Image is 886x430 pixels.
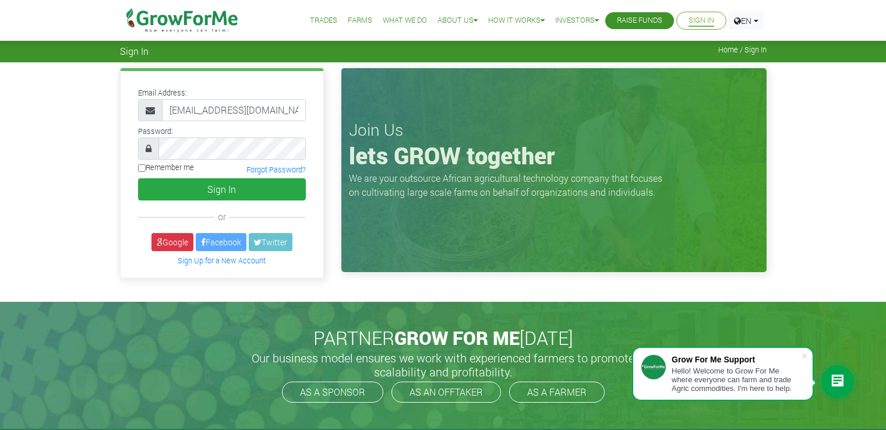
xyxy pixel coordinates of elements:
[672,366,801,393] div: Hello! Welcome to Grow For Me where everyone can farm and trade Agric commodities. I'm here to help.
[162,99,306,121] input: Email Address
[391,382,501,403] a: AS AN OFFTAKER
[138,164,146,172] input: Remember me
[138,126,173,137] label: Password:
[246,165,306,174] a: Forgot Password?
[138,210,306,224] div: or
[729,12,764,30] a: EN
[672,355,801,364] div: Grow For Me Support
[617,15,662,27] a: Raise Funds
[310,15,337,27] a: Trades
[394,325,520,350] span: GROW FOR ME
[718,45,767,54] span: Home / Sign In
[383,15,427,27] a: What We Do
[555,15,599,27] a: Investors
[349,120,759,140] h3: Join Us
[138,162,194,173] label: Remember me
[239,351,647,379] h5: Our business model ensures we work with experienced farmers to promote scalability and profitabil...
[349,142,759,170] h1: lets GROW together
[689,15,714,27] a: Sign In
[151,233,193,251] a: Google
[349,171,669,199] p: We are your outsource African agricultural technology company that focuses on cultivating large s...
[138,178,306,200] button: Sign In
[509,382,605,403] a: AS A FARMER
[120,45,149,57] span: Sign In
[178,256,266,265] a: Sign Up for a New Account
[282,382,383,403] a: AS A SPONSOR
[437,15,478,27] a: About Us
[138,87,187,98] label: Email Address:
[488,15,545,27] a: How it Works
[348,15,372,27] a: Farms
[125,327,762,349] h2: PARTNER [DATE]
